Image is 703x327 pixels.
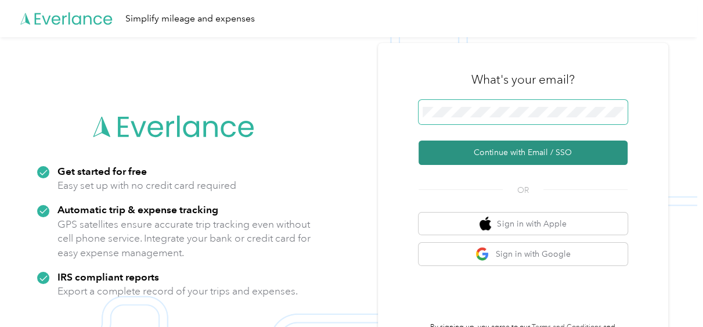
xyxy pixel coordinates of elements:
div: Simplify mileage and expenses [125,12,255,26]
strong: Get started for free [57,165,147,177]
button: google logoSign in with Google [419,243,628,265]
button: apple logoSign in with Apple [419,213,628,235]
p: GPS satellites ensure accurate trip tracking even without cell phone service. Integrate your bank... [57,217,311,260]
h3: What's your email? [471,71,575,88]
img: google logo [475,247,490,261]
p: Export a complete record of your trips and expenses. [57,284,298,299]
span: OR [503,184,543,196]
p: Easy set up with no credit card required [57,178,236,193]
strong: Automatic trip & expense tracking [57,203,218,215]
button: Continue with Email / SSO [419,141,628,165]
strong: IRS compliant reports [57,271,159,283]
img: apple logo [480,217,491,231]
